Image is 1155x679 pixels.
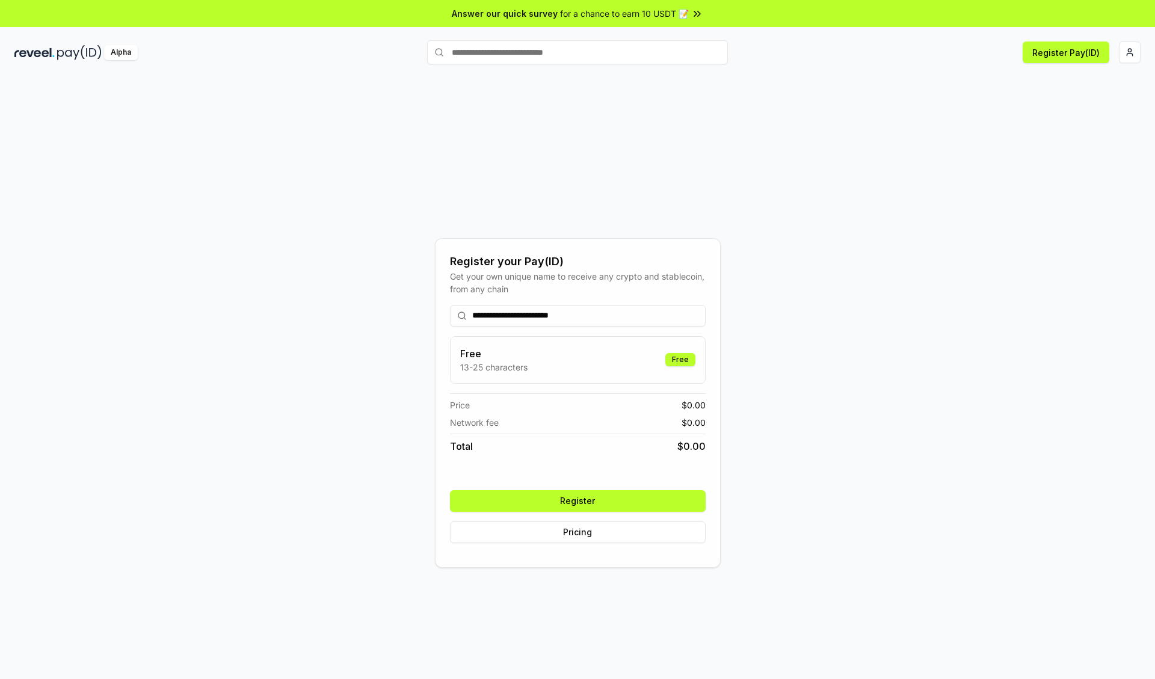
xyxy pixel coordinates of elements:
[450,253,706,270] div: Register your Pay(ID)
[57,45,102,60] img: pay_id
[450,439,473,453] span: Total
[452,7,558,20] span: Answer our quick survey
[682,399,706,411] span: $ 0.00
[460,361,528,373] p: 13-25 characters
[450,490,706,512] button: Register
[450,399,470,411] span: Price
[677,439,706,453] span: $ 0.00
[104,45,138,60] div: Alpha
[1023,41,1109,63] button: Register Pay(ID)
[682,416,706,429] span: $ 0.00
[450,521,706,543] button: Pricing
[450,270,706,295] div: Get your own unique name to receive any crypto and stablecoin, from any chain
[450,416,499,429] span: Network fee
[665,353,695,366] div: Free
[560,7,689,20] span: for a chance to earn 10 USDT 📝
[14,45,55,60] img: reveel_dark
[460,346,528,361] h3: Free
